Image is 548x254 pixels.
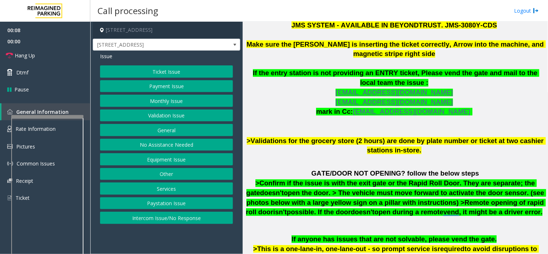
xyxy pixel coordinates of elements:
span: open during a remote [375,208,444,216]
a: Logout [514,7,539,14]
a: [EMAIL_ADDRESS][DOMAIN_NAME] [353,109,470,115]
button: Services [100,182,233,195]
span: >Validations for the grocery store (2 hours) are done by plate number or ticket at two cashier st... [247,137,546,155]
span: Pause [14,86,29,93]
span: required [437,245,465,253]
button: No Assistance Needed [100,139,233,151]
span: possible. If the door [287,208,351,216]
img: 'icon' [7,109,13,115]
img: logout [533,7,539,14]
span: Make sure the [PERSON_NAME] is inserting the ticket correctly, Arrow into the machine, and magnet... [246,40,545,58]
span: JMS SYSTEM - AVAILABLE IN BEYONDTRUST. JMS-3080Y-CDS [292,21,497,29]
img: 'icon' [7,144,13,149]
img: 'icon' [7,178,12,183]
span: If the entry station is not providing an ENTRY ticket, Please vend the gate and mail to the local... [253,69,539,87]
img: 'icon' [7,161,13,167]
span: open the door. > The vehicle must move forward to activate the door sensor. (see photos below wit... [246,189,546,216]
span: doesn't [260,189,284,197]
span: >This is a one-lane-in, one-lane-out - so prompt service is [253,245,438,253]
button: Ticket Issue [100,65,233,78]
span: [EMAIL_ADDRESS][DOMAIN_NAME] [336,99,453,106]
h3: Call processing [94,2,162,20]
button: Validation Issue [100,109,233,122]
button: Other [100,168,233,180]
span: [EMAIL_ADDRESS][DOMAIN_NAME] [336,89,453,96]
span: [EMAIL_ADDRESS][DOMAIN_NAME] [353,108,470,116]
a: [EMAIL_ADDRESS][DOMAIN_NAME] [336,90,453,96]
span: General Information [16,108,69,115]
button: Monthly Issue [100,95,233,107]
span: If anyone has issues that are not solvable, please vend the gate. [292,236,497,243]
button: Intercom Issue/No Response [100,212,233,224]
span: doesn't [351,208,375,216]
span: mark in Cc: [316,108,353,116]
button: Paystation Issue [100,197,233,210]
a: [EMAIL_ADDRESS][DOMAIN_NAME] [336,100,453,106]
span: isn't [273,208,287,216]
button: Payment Issue [100,80,233,92]
span: GATE/DOOR NOT OPENING? follow the below steps [311,170,479,177]
button: General [100,124,233,136]
img: 'icon' [7,126,12,132]
span: Hang Up [15,52,35,59]
h4: [STREET_ADDRESS] [93,22,240,39]
span: Issue [100,52,112,60]
span: , it might be a driver error. [459,208,543,216]
button: Equipment Issue [100,153,233,165]
span: [STREET_ADDRESS] [93,39,211,51]
a: General Information [1,103,90,120]
span: >Confirm if the issue is with the exit gate or the Rapid Roll Door. They are separate; the gate [246,180,537,197]
span: Dtmf [16,69,29,76]
img: 'icon' [7,195,12,201]
span: vend [443,208,459,216]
